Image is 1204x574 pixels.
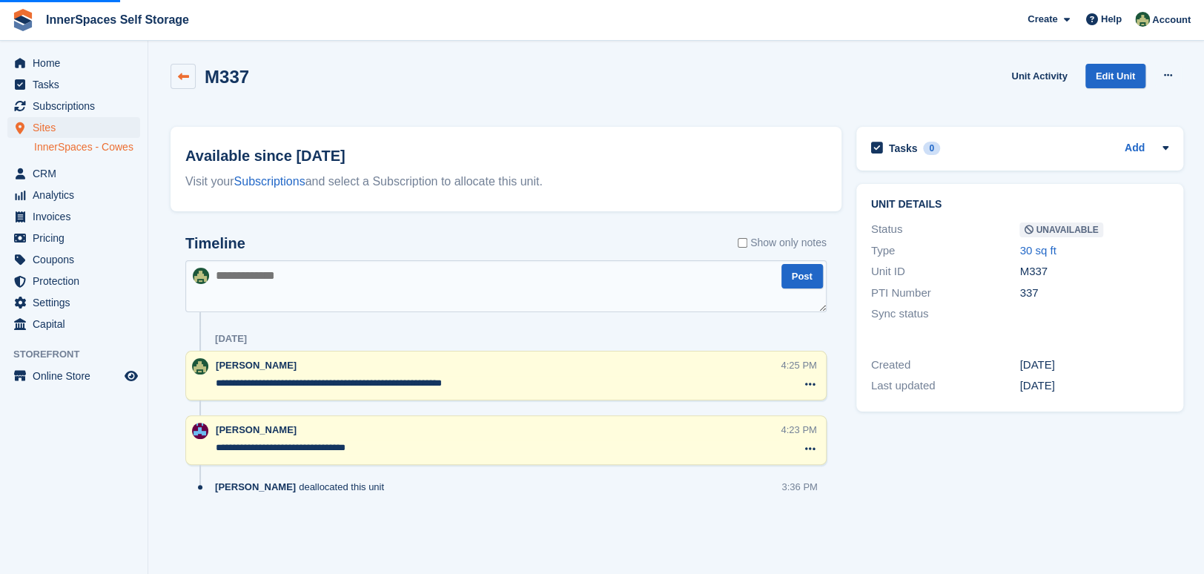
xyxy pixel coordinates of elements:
[871,243,1020,260] div: Type
[871,263,1020,280] div: Unit ID
[923,142,940,155] div: 0
[185,235,245,252] h2: Timeline
[1125,140,1145,157] a: Add
[33,74,122,95] span: Tasks
[216,424,297,435] span: [PERSON_NAME]
[215,480,391,494] div: deallocated this unit
[7,206,140,227] a: menu
[33,185,122,205] span: Analytics
[185,145,827,167] h2: Available since [DATE]
[215,480,296,494] span: [PERSON_NAME]
[871,306,1020,323] div: Sync status
[889,142,918,155] h2: Tasks
[7,271,140,291] a: menu
[185,173,827,191] div: Visit your and select a Subscription to allocate this unit.
[1085,64,1145,88] a: Edit Unit
[871,285,1020,302] div: PTI Number
[33,249,122,270] span: Coupons
[7,163,140,184] a: menu
[1019,357,1168,374] div: [DATE]
[7,314,140,334] a: menu
[192,423,208,439] img: Paul Allo
[33,228,122,248] span: Pricing
[33,271,122,291] span: Protection
[33,163,122,184] span: CRM
[1028,12,1057,27] span: Create
[122,367,140,385] a: Preview store
[33,366,122,386] span: Online Store
[192,358,208,375] img: Paula Amey
[33,53,122,73] span: Home
[781,423,816,437] div: 4:23 PM
[871,357,1020,374] div: Created
[33,117,122,138] span: Sites
[871,199,1168,211] h2: Unit details
[33,314,122,334] span: Capital
[1152,13,1191,27] span: Account
[12,9,34,31] img: stora-icon-8386f47178a22dfd0bd8f6a31ec36ba5ce8667c1dd55bd0f319d3a0aa187defe.svg
[7,117,140,138] a: menu
[871,377,1020,395] div: Last updated
[1019,222,1102,237] span: Unavailable
[34,140,140,154] a: InnerSpaces - Cowes
[871,221,1020,238] div: Status
[781,358,816,372] div: 4:25 PM
[205,67,249,87] h2: M337
[738,235,747,251] input: Show only notes
[1005,64,1073,88] a: Unit Activity
[7,366,140,386] a: menu
[215,333,247,345] div: [DATE]
[7,53,140,73] a: menu
[1019,377,1168,395] div: [DATE]
[7,228,140,248] a: menu
[738,235,827,251] label: Show only notes
[13,347,148,362] span: Storefront
[7,185,140,205] a: menu
[1019,263,1168,280] div: M337
[33,292,122,313] span: Settings
[193,268,209,284] img: Paula Amey
[1019,244,1056,257] a: 30 sq ft
[234,175,305,188] a: Subscriptions
[33,206,122,227] span: Invoices
[1135,12,1150,27] img: Paula Amey
[781,264,823,288] button: Post
[1101,12,1122,27] span: Help
[40,7,195,32] a: InnerSpaces Self Storage
[216,360,297,371] span: [PERSON_NAME]
[1019,285,1168,302] div: 337
[7,249,140,270] a: menu
[781,480,817,494] div: 3:36 PM
[7,292,140,313] a: menu
[7,74,140,95] a: menu
[33,96,122,116] span: Subscriptions
[7,96,140,116] a: menu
